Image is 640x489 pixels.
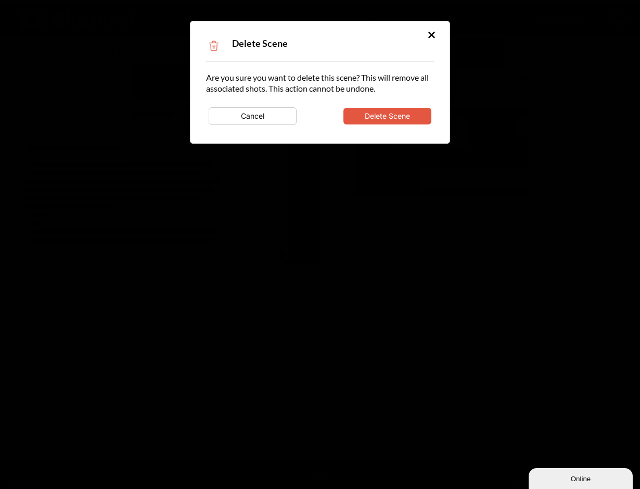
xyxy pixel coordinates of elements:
button: Cancel [209,107,297,125]
span: Delete Scene [232,37,288,49]
iframe: chat widget [529,466,635,489]
div: Are you sure you want to delete this scene? This will remove all associated shots. This action ca... [206,72,434,128]
img: Trash Icon [206,38,222,54]
button: Delete Scene [343,108,431,124]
